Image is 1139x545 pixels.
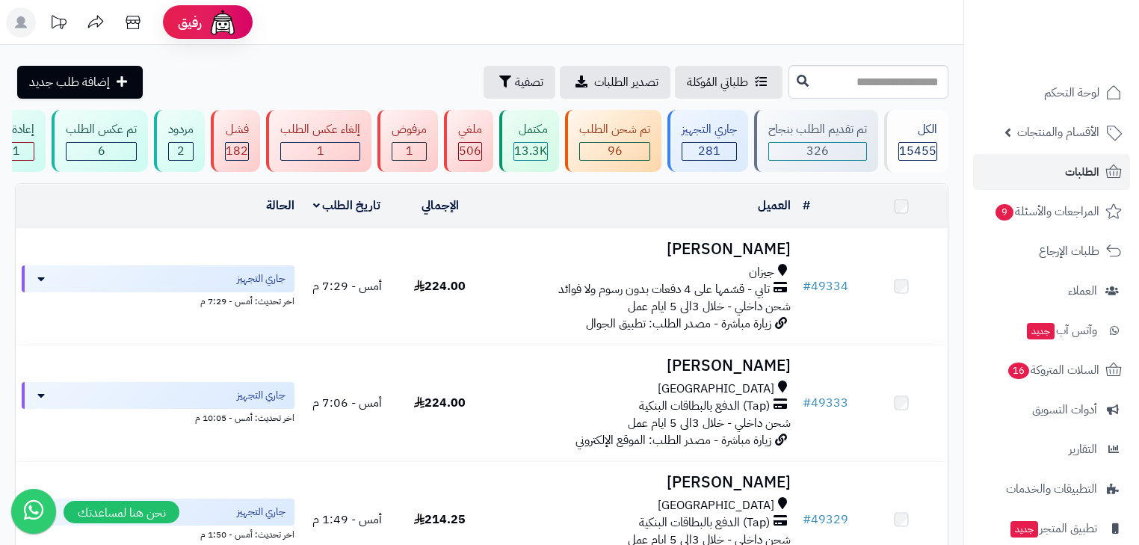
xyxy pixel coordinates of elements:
[664,110,751,172] a: جاري التجهيز 281
[67,143,136,160] div: 6
[758,197,791,215] a: العميل
[1037,42,1125,73] img: logo-2.png
[973,233,1130,269] a: طلبات الإرجاع
[98,142,105,160] span: 6
[658,381,774,398] span: [GEOGRAPHIC_DATA]
[973,75,1130,111] a: لوحة التحكم
[151,110,208,172] a: مردود 2
[973,471,1130,507] a: التطبيقات والخدمات
[687,73,748,91] span: طلباتي المُوكلة
[675,66,783,99] a: طلباتي المُوكلة
[558,281,770,298] span: تابي - قسّمها على 4 دفعات بدون رسوم ولا فوائد
[580,143,649,160] div: 96
[1044,82,1099,103] span: لوحة التحكم
[973,273,1130,309] a: العملاء
[313,197,381,215] a: تاريخ الطلب
[803,277,811,295] span: #
[1039,241,1099,262] span: طلبات الإرجاع
[406,142,413,160] span: 1
[392,143,426,160] div: 1
[768,121,867,138] div: تم تقديم الطلب بنجاح
[803,197,810,215] a: #
[1017,122,1099,143] span: الأقسام والمنتجات
[803,511,811,529] span: #
[1010,521,1038,538] span: جديد
[414,394,466,412] span: 224.00
[49,110,151,172] a: تم عكس الطلب 6
[751,110,881,172] a: تم تقديم الطلب بنجاح 326
[374,110,441,172] a: مرفوض 1
[639,514,770,532] span: (Tap) الدفع بالبطاقات البنكية
[168,121,194,138] div: مردود
[682,121,737,138] div: جاري التجهيز
[484,66,555,99] button: تصفية
[973,194,1130,230] a: المراجعات والأسئلة9
[1069,439,1097,460] span: التقارير
[312,394,382,412] span: أمس - 7:06 م
[458,121,482,138] div: ملغي
[803,511,848,529] a: #49329
[281,143,359,160] div: 1
[881,110,951,172] a: الكل15455
[496,110,562,172] a: مكتمل 13.3K
[658,497,774,514] span: [GEOGRAPHIC_DATA]
[29,73,110,91] span: إضافة طلب جديد
[594,73,658,91] span: تصدير الطلبات
[560,66,670,99] a: تصدير الطلبات
[994,201,1099,222] span: المراجعات والأسئلة
[312,511,382,529] span: أمس - 1:49 م
[22,292,294,308] div: اخر تحديث: أمس - 7:29 م
[973,392,1130,428] a: أدوات التسويق
[586,315,771,333] span: زيارة مباشرة - مصدر الطلب: تطبيق الجوال
[514,143,547,160] div: 13312
[40,7,77,41] a: تحديثات المنصة
[973,154,1130,190] a: الطلبات
[1025,320,1097,341] span: وآتس آب
[1009,518,1097,539] span: تطبيق المتجر
[208,110,263,172] a: فشل 182
[22,409,294,425] div: اخر تحديث: أمس - 10:05 م
[225,121,249,138] div: فشل
[973,312,1130,348] a: وآتس آبجديد
[898,121,937,138] div: الكل
[608,142,623,160] span: 96
[803,394,811,412] span: #
[66,121,137,138] div: تم عكس الطلب
[226,143,248,160] div: 182
[208,7,238,37] img: ai-face.png
[1068,280,1097,301] span: العملاء
[803,394,848,412] a: #49333
[237,271,285,286] span: جاري التجهيز
[562,110,664,172] a: تم شحن الطلب 96
[414,277,466,295] span: 224.00
[22,526,294,541] div: اخر تحديث: أمس - 1:50 م
[579,121,650,138] div: تم شحن الطلب
[515,73,543,91] span: تصفية
[973,431,1130,467] a: التقارير
[317,142,324,160] span: 1
[899,142,936,160] span: 15455
[1008,363,1029,379] span: 16
[803,277,848,295] a: #49334
[226,142,248,160] span: 182
[266,197,294,215] a: الحالة
[628,414,791,432] span: شحن داخلي - خلال 3الى 5 ايام عمل
[441,110,496,172] a: ملغي 506
[493,357,791,375] h3: [PERSON_NAME]
[459,142,481,160] span: 506
[769,143,866,160] div: 326
[237,388,285,403] span: جاري التجهيز
[513,121,548,138] div: مكتمل
[169,143,193,160] div: 2
[422,197,459,215] a: الإجمالي
[459,143,481,160] div: 506
[280,121,360,138] div: إلغاء عكس الطلب
[996,204,1013,221] span: 9
[237,505,285,520] span: جاري التجهيز
[749,264,774,281] span: جيزان
[514,142,547,160] span: 13.3K
[392,121,427,138] div: مرفوض
[177,142,185,160] span: 2
[414,511,466,529] span: 214.25
[1065,161,1099,182] span: الطلبات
